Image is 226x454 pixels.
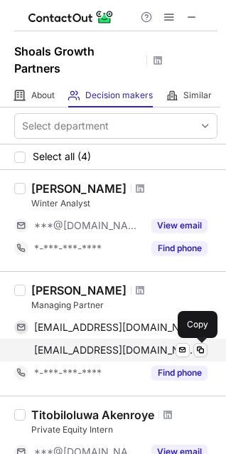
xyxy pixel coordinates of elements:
h1: Shoals Growth Partners [14,43,142,77]
div: [PERSON_NAME] [31,181,127,196]
span: [EMAIL_ADDRESS][DOMAIN_NAME] [34,321,197,334]
span: Decision makers [85,90,153,101]
div: [PERSON_NAME] [31,283,127,297]
div: Private Equity Intern [31,423,217,436]
span: [EMAIL_ADDRESS][DOMAIN_NAME] [34,344,197,357]
span: About [31,90,55,101]
div: Titobiloluwa Akenroye [31,408,154,422]
img: ContactOut v5.3.10 [28,9,114,26]
span: ***@[DOMAIN_NAME] [34,219,143,232]
span: Select all (4) [33,151,91,162]
div: Select department [22,119,109,133]
button: Reveal Button [151,366,208,380]
button: Reveal Button [151,241,208,255]
span: Similar [183,90,212,101]
button: Reveal Button [151,218,208,233]
div: Managing Partner [31,299,217,312]
div: Winter Analyst [31,197,217,210]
